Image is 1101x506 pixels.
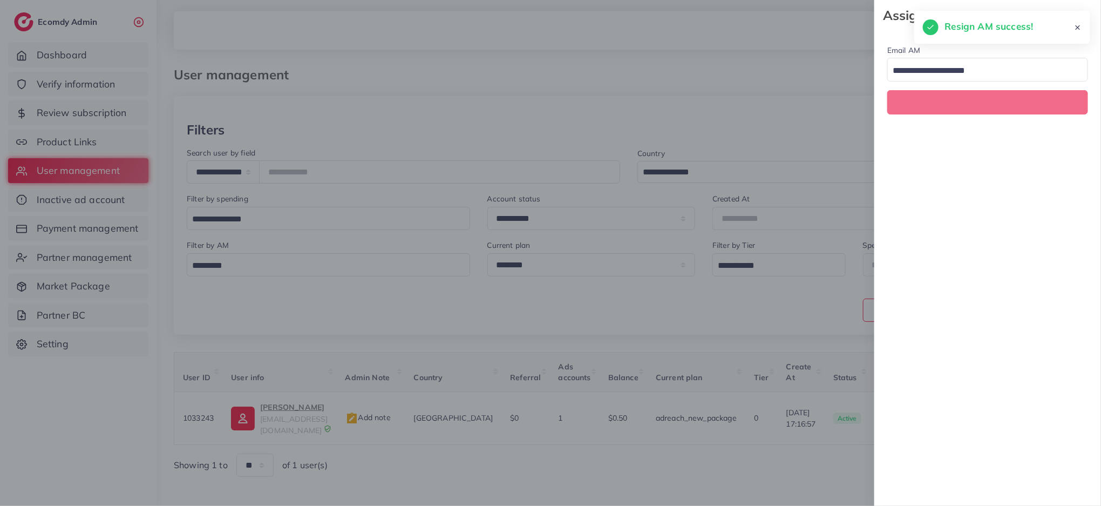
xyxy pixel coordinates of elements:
[1071,4,1092,26] button: Close
[883,6,1071,25] strong: Assign To AM
[889,63,1074,79] input: Search for option
[887,45,920,56] label: Email AM
[1071,5,1092,26] svg: x
[887,58,1088,81] div: Search for option
[945,19,1034,33] h5: Resign AM success!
